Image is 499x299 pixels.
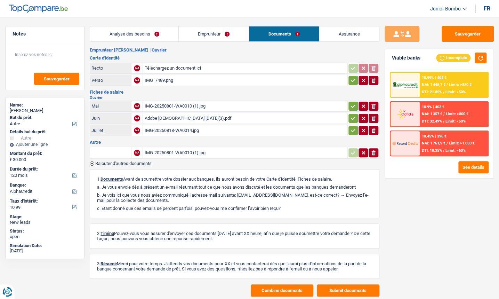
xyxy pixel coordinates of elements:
[13,31,77,37] h5: Notes
[392,108,418,120] img: Cofidis
[422,76,446,80] div: 10.99% | 404 €
[442,26,494,42] button: Sauvegarder
[90,96,379,100] h2: Ouvrier
[10,142,80,147] div: Ajouter une ligne
[134,103,140,109] div: NA
[422,141,445,145] span: NAI: 1 761,9 €
[97,184,372,190] p: a. Je vous envoie dès à présent un e-mail résumant tout ce que nous avons discuté et les doc...
[97,231,372,241] p: 2. Pouvez-vous vous assurer d'envoyer ces documents [DATE] avant XX heure, afin que je puisse sou...
[100,231,114,236] span: Timing
[422,134,446,139] div: 10.45% | 396 €
[90,26,178,41] a: Analyse des besoins
[90,140,379,144] h3: Autre
[91,78,130,83] div: Verso
[134,77,140,84] div: NA
[144,101,346,111] div: IMG-20250801-WA0010 (1).jpg
[445,119,466,124] span: Limit: <50%
[97,176,372,182] p: 1. Avant de soumettre votre dossier aux banques, ils auront besoin de votre Carte d'identité, Fic...
[10,102,80,108] div: Name:
[10,228,80,234] div: Status:
[436,54,470,62] div: Incomplete
[443,112,445,116] span: /
[449,141,475,145] span: Limit: >1.033 €
[144,125,346,136] div: IMG-20250818-WA0014.jpg
[134,150,140,156] div: NA
[10,234,80,239] div: open
[446,82,448,87] span: /
[392,137,418,150] img: Record Credits
[144,148,346,158] div: IMG-20250801-WA0010 (1).jpg
[10,248,80,254] div: [DATE]
[10,182,79,188] label: Banque:
[91,65,130,71] div: Recto
[179,26,249,41] a: Emprunteur
[10,220,80,225] div: New leads
[10,243,80,249] div: Simulation Date:
[91,116,130,121] div: Juin
[249,26,319,41] a: Documents
[449,82,472,87] span: Limit: >850 €
[392,55,420,61] div: Viable banks
[422,82,445,87] span: NAI: 1 445,7 €
[10,198,79,204] label: Taux d'intérêt:
[425,3,467,15] a: Junior Bombo
[446,141,448,145] span: /
[422,148,442,153] span: DTI: 18.35%
[10,157,12,163] span: €
[443,119,444,124] span: /
[90,56,379,60] h3: Carte d'identité
[10,214,80,220] div: Stage:
[443,148,444,153] span: /
[90,161,152,166] button: Rajouter d'autres documents
[422,112,442,116] span: NAI: 1 357 €
[100,176,123,182] span: Documents
[144,113,346,124] div: Adobe [DEMOGRAPHIC_DATA] [DATE](3).pdf
[445,148,466,153] span: Limit: <60%
[422,90,442,94] span: DTI: 21.85%
[134,127,140,134] div: NA
[134,65,140,71] div: NA
[443,90,444,94] span: /
[97,206,372,211] p: c. Etant donné que ces emails se perdent parfois, pouvez-vous me confirmer l’avoir bien reçu?
[445,90,466,94] span: Limit: <50%
[100,261,117,266] span: Résumé
[91,103,130,109] div: Mai
[97,261,372,272] p: 3. Merci pour votre temps. J'attends vos documents pour XX et vous contacterai dès que j'aurai p...
[10,166,79,172] label: Durée du prêt:
[10,151,79,156] label: Montant du prêt:
[34,73,79,85] button: Sauvegarder
[392,81,418,89] img: AlphaCredit
[9,5,68,13] img: TopCompare Logo
[430,6,461,12] span: Junior Bombo
[422,119,442,124] span: DTI: 32.49%
[95,161,152,166] span: Rajouter d'autres documents
[134,115,140,121] div: NA
[446,112,468,116] span: Limit: >800 €
[422,105,444,109] div: 10.9% | 403 €
[90,47,379,53] h2: Emprunteur [PERSON_NAME] | Ouvrier
[10,115,79,120] label: But du prêt:
[458,161,489,173] button: See details
[90,90,379,94] h3: Fiches de salaire
[97,192,372,203] p: b. Je vois ici que vous nous aviez communiqué l’adresse mail suivante: [EMAIL_ADDRESS][DOMAIN_NA...
[91,128,130,133] div: Juillet
[251,284,313,297] button: Combine documents
[319,26,379,41] a: Assurance
[44,77,70,81] span: Sauvegarder
[10,129,80,135] div: Détails but du prêt
[144,75,346,86] div: IMG_7489.png
[484,5,490,12] div: fr
[317,284,379,297] button: Submit documents
[10,108,80,113] div: [PERSON_NAME]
